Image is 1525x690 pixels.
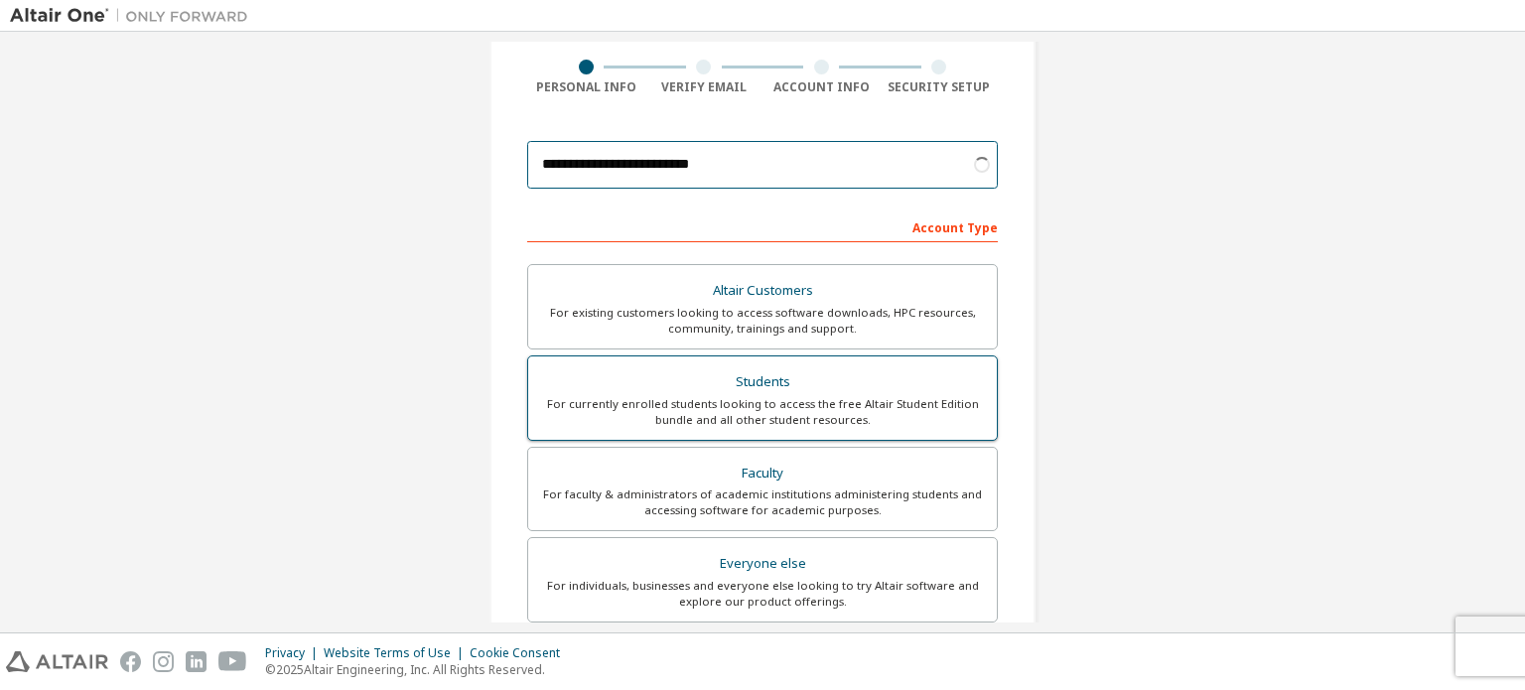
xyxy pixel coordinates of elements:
[265,645,324,661] div: Privacy
[540,277,985,305] div: Altair Customers
[540,578,985,610] div: For individuals, businesses and everyone else looking to try Altair software and explore our prod...
[10,6,258,26] img: Altair One
[762,79,881,95] div: Account Info
[120,651,141,672] img: facebook.svg
[540,368,985,396] div: Students
[324,645,470,661] div: Website Terms of Use
[540,550,985,578] div: Everyone else
[540,396,985,428] div: For currently enrolled students looking to access the free Altair Student Edition bundle and all ...
[540,460,985,487] div: Faculty
[540,305,985,337] div: For existing customers looking to access software downloads, HPC resources, community, trainings ...
[881,79,999,95] div: Security Setup
[153,651,174,672] img: instagram.svg
[265,661,572,678] p: © 2025 Altair Engineering, Inc. All Rights Reserved.
[527,210,998,242] div: Account Type
[527,79,645,95] div: Personal Info
[540,486,985,518] div: For faculty & administrators of academic institutions administering students and accessing softwa...
[645,79,763,95] div: Verify Email
[186,651,207,672] img: linkedin.svg
[470,645,572,661] div: Cookie Consent
[218,651,247,672] img: youtube.svg
[6,651,108,672] img: altair_logo.svg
